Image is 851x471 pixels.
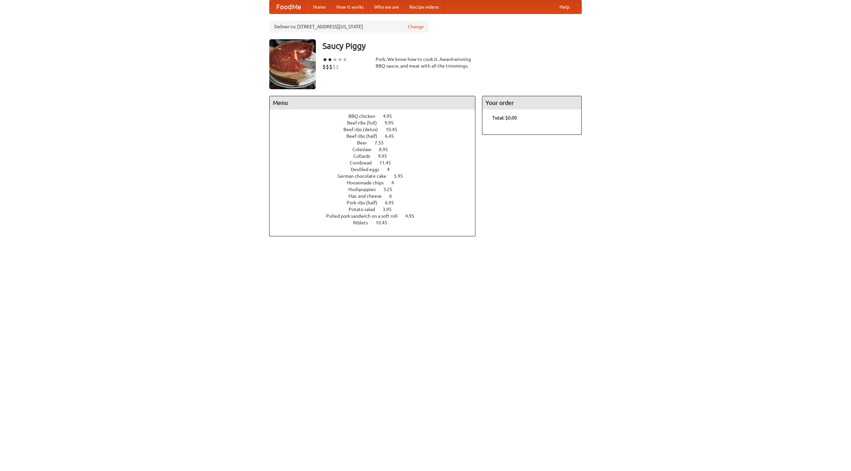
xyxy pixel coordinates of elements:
span: German chocolate cake [337,173,393,179]
div: Deliver to: [STREET_ADDRESS][US_STATE] [269,21,429,33]
span: Pork ribs (half) [347,200,384,205]
span: 9.95 [385,120,400,125]
span: 11.45 [379,160,398,165]
h3: Saucy Piggy [322,39,582,53]
span: 10.45 [376,220,394,225]
li: $ [329,63,332,71]
h4: Menu [270,96,475,110]
h4: Your order [482,96,581,110]
span: Collards [353,153,377,159]
a: Coleslaw 8.95 [352,147,400,152]
span: 3.95 [383,207,398,212]
a: Collards 9.95 [353,153,399,159]
span: 9.95 [378,153,394,159]
span: 6.45 [385,133,401,139]
span: Beef ribs (half) [346,133,384,139]
span: Pulled pork sandwich on a soft roll [326,213,404,219]
a: Pork ribs (half) 6.95 [347,200,406,205]
li: $ [332,63,336,71]
li: $ [336,63,339,71]
a: Pulled pork sandwich on a soft roll 4.95 [326,213,426,219]
span: 4.95 [383,114,399,119]
a: Change [408,23,424,30]
a: FoodMe [270,0,308,14]
li: ★ [342,56,347,63]
span: 8.95 [379,147,395,152]
span: Housemade chips [347,180,390,185]
span: 4 [391,180,401,185]
span: 3.25 [383,187,399,192]
a: Devilled eggs 4 [351,167,402,172]
a: German chocolate cake 5.95 [337,173,415,179]
span: 7.55 [375,140,390,145]
span: 6.95 [385,200,401,205]
li: ★ [337,56,342,63]
span: 4.95 [405,213,421,219]
a: Housemade chips 4 [347,180,406,185]
div: Pork. We know how to cook it. Award-winning BBQ sauce, and meat with all the trimmings. [376,56,475,69]
span: Devilled eggs [351,167,386,172]
li: ★ [332,56,337,63]
a: Beef ribs (full) 9.95 [347,120,406,125]
a: Mac and cheese 6 [348,193,404,199]
span: Riblets [353,220,375,225]
img: angular.jpg [269,39,316,89]
span: Beer [357,140,374,145]
span: Potato salad [349,207,382,212]
a: Beef ribs (delux) 10.45 [343,127,410,132]
a: Riblets 10.45 [353,220,400,225]
span: Hushpuppies [348,187,382,192]
b: Total: $0.00 [492,115,517,120]
span: 10.45 [386,127,404,132]
li: $ [326,63,329,71]
span: 4 [387,167,396,172]
a: Help [554,0,575,14]
a: Recipe videos [404,0,444,14]
span: Coleslaw [352,147,378,152]
a: Hushpuppies 3.25 [348,187,405,192]
span: 6 [389,193,399,199]
a: Beef ribs (half) 6.45 [346,133,406,139]
a: Home [308,0,331,14]
span: BBQ chicken [348,114,382,119]
a: BBQ chicken 4.95 [348,114,404,119]
a: How it works [331,0,369,14]
span: Cornbread [350,160,378,165]
a: Cornbread 11.45 [350,160,403,165]
a: Potato salad 3.95 [349,207,404,212]
span: 5.95 [394,173,410,179]
li: ★ [327,56,332,63]
a: Who we are [369,0,404,14]
span: Mac and cheese [348,193,388,199]
span: Beef ribs (delux) [343,127,385,132]
li: $ [322,63,326,71]
li: ★ [322,56,327,63]
a: Beer 7.55 [357,140,396,145]
span: Beef ribs (full) [347,120,384,125]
